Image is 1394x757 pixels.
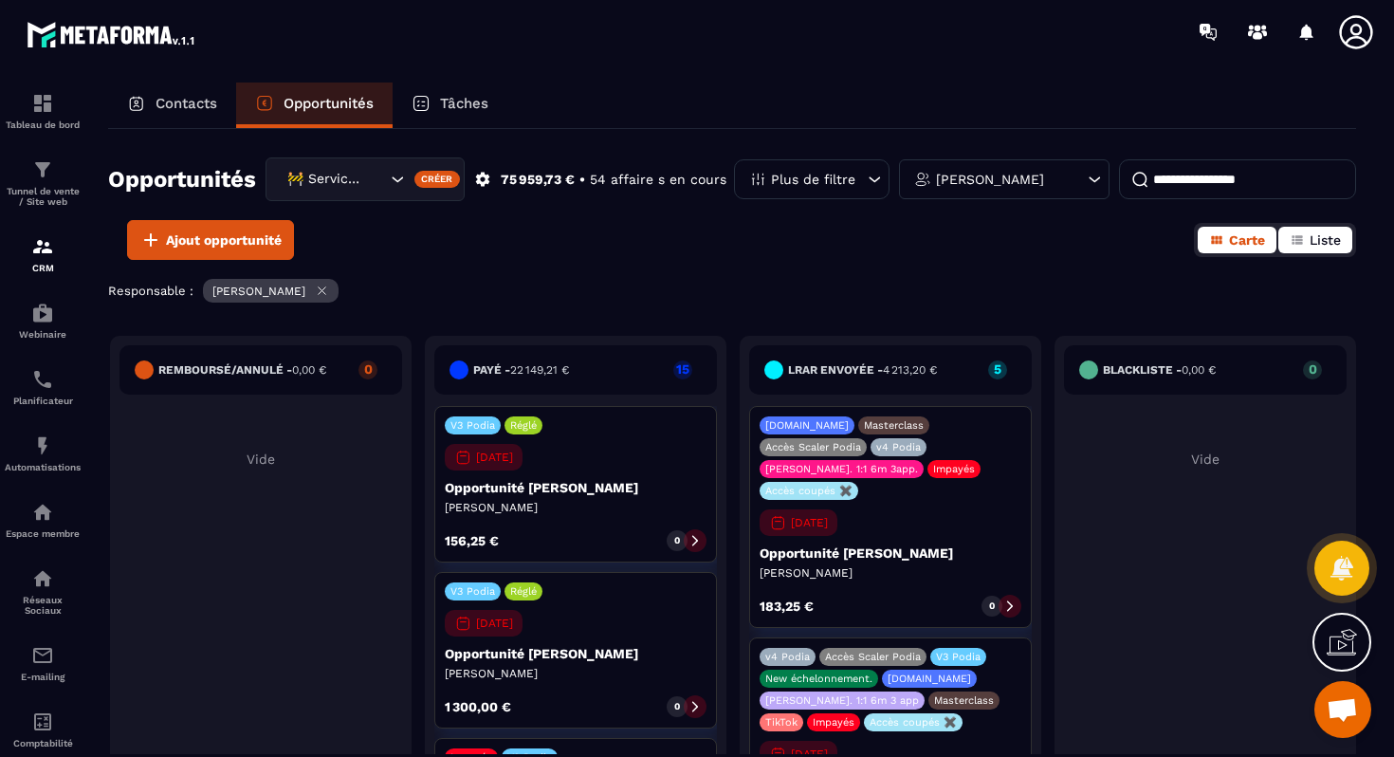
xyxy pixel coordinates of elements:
img: email [31,644,54,667]
p: [PERSON_NAME] [936,173,1044,186]
p: Contacts [156,95,217,112]
p: [PERSON_NAME] [212,285,305,298]
img: social-network [31,567,54,590]
a: Contacts [108,83,236,128]
p: Planificateur [5,396,81,406]
p: Espace membre [5,528,81,539]
a: emailemailE-mailing [5,630,81,696]
h6: BLACKLISTE - [1103,363,1216,377]
p: Accès coupés ✖️ [765,485,853,497]
img: automations [31,501,54,524]
p: Accès Scaler Podia [765,441,861,453]
p: 0 [674,534,680,547]
p: Masterclass [864,419,924,432]
a: Opportunités [236,83,393,128]
p: V3 Podia [450,585,495,598]
img: formation [31,92,54,115]
p: 54 affaire s en cours [590,171,726,189]
p: Automatisations [5,462,81,472]
p: [DOMAIN_NAME] [765,419,849,432]
p: Masterclass [934,694,994,707]
h6: LRAR envoyée - [788,363,937,377]
p: Réglé [510,585,537,598]
span: 0,00 € [1182,363,1216,377]
img: formation [31,235,54,258]
p: [DATE] [476,451,513,464]
button: Ajout opportunité [127,220,294,260]
a: formationformationTunnel de vente / Site web [5,144,81,221]
p: 183,25 € [760,600,814,613]
h2: Opportunités [108,160,256,198]
button: Liste [1278,227,1352,253]
span: Ajout opportunité [166,231,282,249]
p: Tunnel de vente / Site web [5,186,81,207]
span: Liste [1310,232,1341,248]
p: [PERSON_NAME]. 1:1 6m 3app. [765,463,918,475]
p: TikTok [765,716,798,729]
p: Opportunité [PERSON_NAME] [445,480,706,495]
div: Search for option [266,157,465,201]
p: V3 Podia [936,651,981,663]
p: [DOMAIN_NAME] [888,673,971,685]
p: [PERSON_NAME]. 1:1 6m 3 app [765,694,919,707]
p: Plus de filtre [771,173,855,186]
p: Opportunités [284,95,374,112]
button: Carte [1198,227,1276,253]
p: Réglé [510,419,537,432]
div: Créer [414,171,461,188]
p: [PERSON_NAME] [760,565,1021,581]
p: E-mailing [5,672,81,682]
a: automationsautomationsWebinaire [5,287,81,354]
p: Comptabilité [5,738,81,748]
p: 75 959,73 € [501,171,575,189]
p: Réseaux Sociaux [5,595,81,616]
p: Responsable : [108,284,193,298]
img: accountant [31,711,54,733]
h6: Payé - [473,363,569,377]
span: 4 213,20 € [883,363,937,377]
img: scheduler [31,368,54,391]
p: 0 [674,700,680,713]
img: automations [31,302,54,324]
a: formationformationCRM [5,221,81,287]
p: Vide [119,452,402,467]
p: 0 [358,362,377,376]
p: 0 [989,600,995,613]
p: • [579,171,585,189]
p: 156,25 € [445,534,499,547]
p: Impayés [813,716,854,729]
p: v4 Podia [765,651,810,663]
p: [PERSON_NAME] [445,666,706,681]
p: Accès Scaler Podia [825,651,921,663]
p: Tâches [440,95,488,112]
p: Accès coupés ✖️ [870,716,957,729]
p: [DATE] [791,516,828,529]
p: Opportunité [PERSON_NAME] [445,646,706,661]
img: formation [31,158,54,181]
p: 5 [988,362,1007,376]
p: New échelonnement. [765,673,872,685]
input: Search for option [367,169,386,190]
p: Impayés [933,463,975,475]
p: Webinaire [5,329,81,340]
a: schedulerschedulerPlanificateur [5,354,81,420]
p: v4 Podia [876,441,921,453]
a: Ouvrir le chat [1314,681,1371,738]
p: [DATE] [476,617,513,630]
p: 1 300,00 € [445,700,511,713]
p: CRM [5,263,81,273]
img: automations [31,434,54,457]
span: Carte [1229,232,1265,248]
p: Tableau de bord [5,120,81,130]
p: Opportunité [PERSON_NAME] [760,545,1021,561]
p: 15 [673,362,692,376]
p: [PERSON_NAME] [445,500,706,515]
a: automationsautomationsAutomatisations [5,420,81,487]
a: Tâches [393,83,507,128]
p: 0 [1303,362,1322,376]
p: V3 Podia [450,419,495,432]
a: social-networksocial-networkRéseaux Sociaux [5,553,81,630]
p: Vide [1064,452,1347,467]
a: automationsautomationsEspace membre [5,487,81,553]
span: 22 149,21 € [510,363,569,377]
